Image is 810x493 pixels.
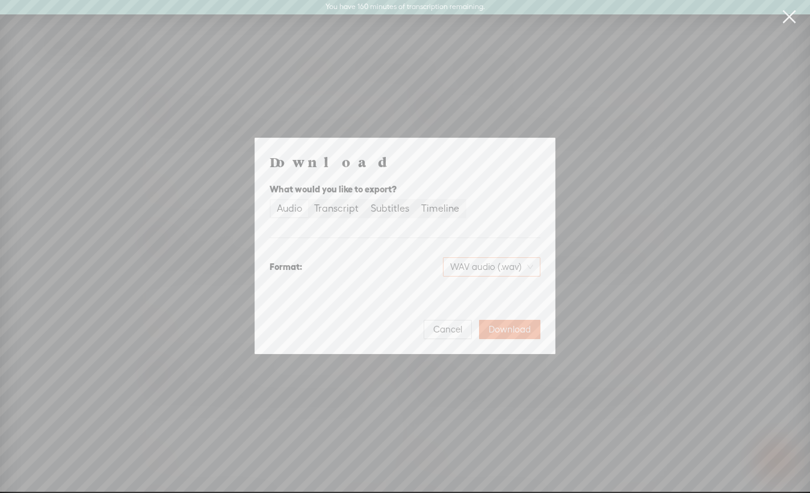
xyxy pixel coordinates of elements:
button: Cancel [424,320,472,339]
span: WAV audio (.wav) [450,258,533,276]
div: Transcript [314,200,359,217]
h4: Download [270,153,540,171]
div: Subtitles [371,200,409,217]
div: What would you like to export? [270,182,540,197]
div: Audio [277,200,302,217]
div: Timeline [421,200,459,217]
div: Format: [270,260,302,274]
span: Cancel [433,323,462,335]
button: Download [479,320,540,339]
span: Download [489,323,531,335]
div: segmented control [270,199,466,218]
